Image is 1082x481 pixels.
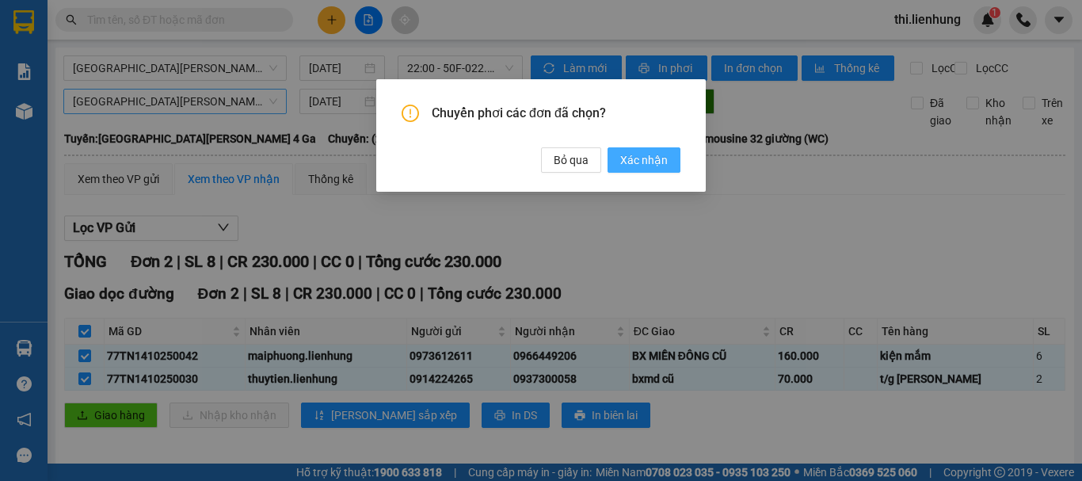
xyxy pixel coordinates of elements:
button: Bỏ qua [541,147,601,173]
span: Xác nhận [620,151,668,169]
span: exclamation-circle [402,105,419,122]
span: Bỏ qua [554,151,589,169]
span: Chuyển phơi các đơn đã chọn? [432,105,680,122]
button: Xác nhận [608,147,680,173]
